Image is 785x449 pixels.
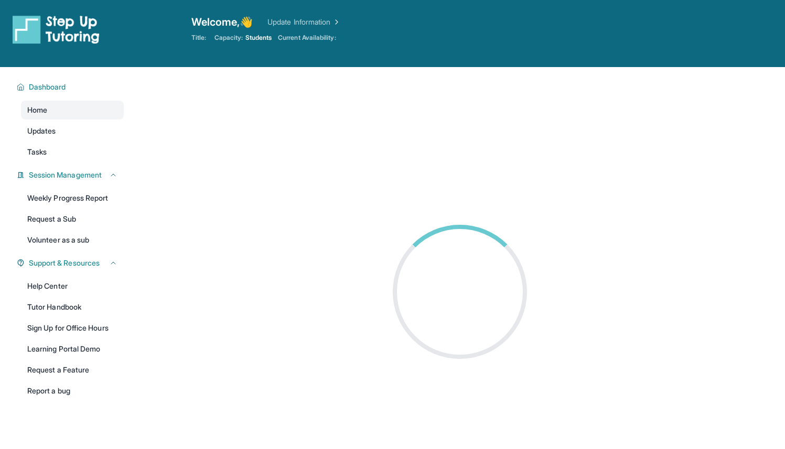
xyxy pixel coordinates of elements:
[27,126,56,136] span: Updates
[25,82,117,92] button: Dashboard
[29,82,66,92] span: Dashboard
[191,34,206,42] span: Title:
[27,105,47,115] span: Home
[21,143,124,161] a: Tasks
[25,258,117,268] button: Support & Resources
[21,360,124,379] a: Request a Feature
[21,231,124,249] a: Volunteer as a sub
[13,15,100,44] img: logo
[191,15,253,29] span: Welcome, 👋
[21,277,124,295] a: Help Center
[330,17,341,27] img: Chevron Right
[278,34,336,42] span: Current Availability:
[21,319,124,337] a: Sign Up for Office Hours
[245,34,272,42] span: Students
[214,34,243,42] span: Capacity:
[27,147,47,157] span: Tasks
[29,258,100,268] span: Support & Resources
[21,101,124,119] a: Home
[25,170,117,180] button: Session Management
[29,170,102,180] span: Session Management
[21,298,124,316] a: Tutor Handbook
[21,381,124,400] a: Report a bug
[267,17,341,27] a: Update Information
[21,340,124,358] a: Learning Portal Demo
[21,189,124,207] a: Weekly Progress Report
[21,122,124,140] a: Updates
[21,210,124,228] a: Request a Sub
